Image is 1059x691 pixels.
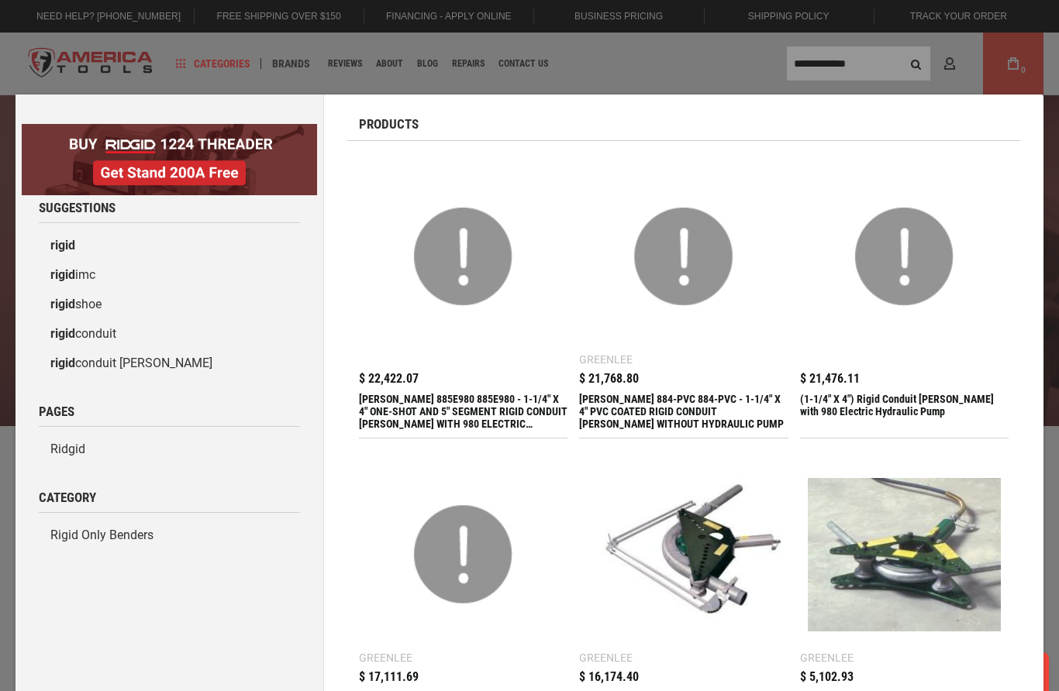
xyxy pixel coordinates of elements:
[50,238,75,253] b: rigid
[178,20,197,39] button: Open LiveChat chat widget
[808,458,1001,651] img: GREENLEE 880 (1/2
[22,124,317,195] img: BOGO: Buy RIDGID® 1224 Threader, Get Stand 200A Free!
[579,354,633,365] div: Greenlee
[39,521,300,550] a: Rigid Only Benders
[22,124,317,136] a: BOGO: Buy RIDGID® 1224 Threader, Get Stand 200A Free!
[39,231,300,260] a: rigid
[50,326,75,341] b: rigid
[800,153,1009,438] a: (1-1/4 $ 21,476.11 (1-1/4" X 4") Rigid Conduit [PERSON_NAME] with 980 Electric Hydraulic Pump
[50,267,75,282] b: rigid
[587,458,780,651] img: GREENLEE 884 884 - 1-1/4
[579,393,788,430] div: GREENLEE 884-PVC 884-PVC - 1-1/4
[579,153,788,438] a: GREENLEE 884-PVC 884-PVC - 1-1/4 Greenlee $ 21,768.80 [PERSON_NAME] 884-PVC 884-PVC - 1-1/4" X 4"...
[367,160,560,353] img: GREENLEE 885E980 885E980 - 1-1/4
[39,201,116,215] span: Suggestions
[800,373,860,385] span: $ 21,476.11
[359,153,567,438] a: GREENLEE 885E980 885E980 - 1-1/4 $ 22,422.07 [PERSON_NAME] 885E980 885E980 - 1-1/4" X 4" ONE-SHOT...
[359,373,419,385] span: $ 22,422.07
[587,160,780,353] img: GREENLEE 884-PVC 884-PVC - 1-1/4
[22,23,175,36] p: Chat now
[579,671,639,683] span: $ 16,174.40
[800,652,854,663] div: Greenlee
[39,319,300,349] a: rigidconduit
[808,160,1001,353] img: (1-1/4
[39,405,74,418] span: Pages
[50,356,75,370] b: rigid
[359,393,567,430] div: GREENLEE 885E980 885E980 - 1-1/4
[39,290,300,319] a: rigidshoe
[39,435,300,464] a: Ridgid
[800,671,854,683] span: $ 5,102.93
[39,491,96,504] span: Category
[359,652,412,663] div: Greenlee
[50,297,75,311] b: rigid
[800,393,1009,430] div: (1-1/4
[39,349,300,378] a: rigidconduit [PERSON_NAME]
[579,373,639,385] span: $ 21,768.80
[359,671,419,683] span: $ 17,111.69
[39,260,300,290] a: rigidimc
[359,118,419,131] span: Products
[579,652,633,663] div: Greenlee
[367,458,560,651] img: GREENLEE 885 885 - 1-1/4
